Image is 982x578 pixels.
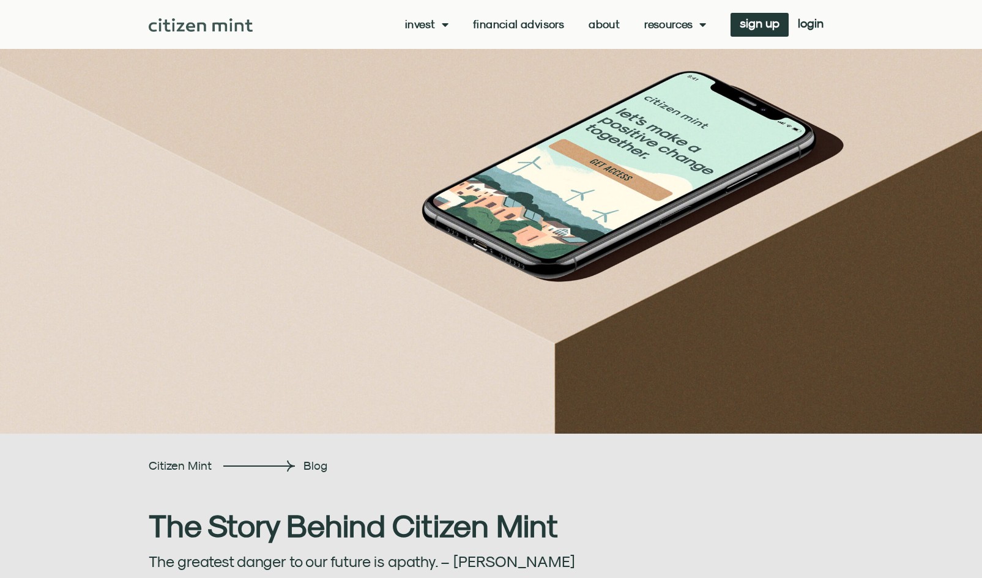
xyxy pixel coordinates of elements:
[473,18,564,31] a: Financial Advisors
[405,18,706,31] nav: Menu
[731,13,789,37] a: sign up
[149,18,253,32] img: Citizen Mint
[644,18,706,31] a: Resources
[789,13,833,37] a: login
[149,552,575,570] span: The greatest danger to our future is apathy. – [PERSON_NAME]
[149,458,215,473] h2: Citizen Mint
[589,18,620,31] a: About
[740,19,779,28] span: sign up
[149,510,620,541] h2: The Story Behind Citizen Mint
[405,18,448,31] a: Invest
[303,458,616,473] h2: Blog
[798,19,824,28] span: login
